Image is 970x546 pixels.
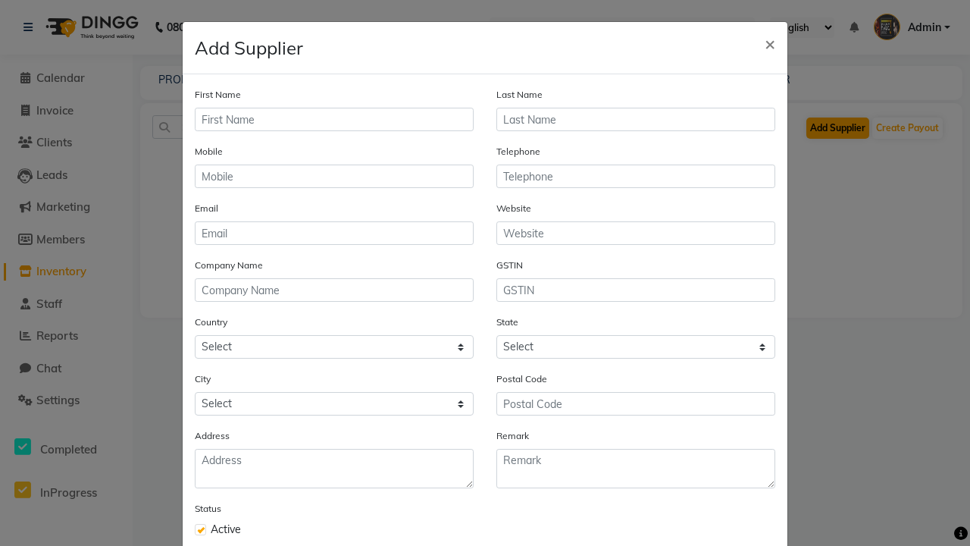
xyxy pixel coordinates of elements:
[195,278,474,302] input: Company Name
[496,315,518,329] label: State
[496,372,547,386] label: Postal Code
[496,145,540,158] label: Telephone
[195,165,474,188] input: Mobile
[195,372,211,386] label: City
[496,429,529,443] label: Remark
[496,221,775,245] input: Website
[195,34,303,61] h4: Add Supplier
[496,202,531,215] label: Website
[496,278,775,302] input: GSTIN
[195,202,218,215] label: Email
[496,108,775,131] input: Last Name
[195,221,474,245] input: Email
[753,22,787,64] button: Close
[195,88,241,102] label: First Name
[496,88,543,102] label: Last Name
[195,315,227,329] label: Country
[195,502,221,516] label: Status
[195,108,474,131] input: First Name
[195,429,230,443] label: Address
[765,32,775,55] span: ×
[195,259,263,272] label: Company Name
[496,392,775,416] input: Postal Code
[195,145,223,158] label: Mobile
[496,165,775,188] input: Telephone
[496,259,523,272] label: GSTIN
[211,522,241,538] span: Active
